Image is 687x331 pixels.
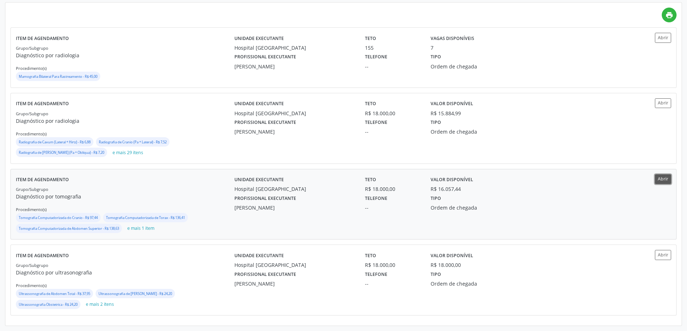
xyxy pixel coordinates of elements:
p: Diagnóstico por radiologia [16,52,234,59]
div: Hospital [GEOGRAPHIC_DATA] [234,109,355,117]
label: Item de agendamento [16,250,69,261]
label: Teto [365,33,376,44]
label: Unidade executante [234,250,284,261]
label: Unidade executante [234,174,284,185]
div: [PERSON_NAME] [234,128,355,135]
small: Procedimento(s) [16,66,47,71]
label: Vagas disponíveis [431,33,474,44]
label: Telefone [365,52,387,63]
div: [PERSON_NAME] [234,63,355,70]
div: -- [365,128,420,135]
small: Ultrassonografia de Abdomen Total - R$ 37,95 [19,291,90,296]
small: Radiografia de Cavum (Lateral + Hirtz) - R$ 6,88 [19,140,91,144]
small: Grupo/Subgrupo [16,111,48,116]
small: Grupo/Subgrupo [16,263,48,268]
i: print [665,11,673,19]
label: Tipo [431,52,441,63]
small: Radiografia de Cranio (Pa + Lateral) - R$ 7,52 [99,140,167,144]
div: 155 [365,44,420,52]
small: Tomografia Computadorizada de Torax - R$ 136,41 [106,215,185,220]
label: Profissional executante [234,269,296,280]
p: Diagnóstico por radiologia [16,117,234,125]
div: Ordem de chegada [431,280,519,287]
label: Profissional executante [234,52,296,63]
div: [PERSON_NAME] [234,204,355,211]
div: Ordem de chegada [431,63,519,70]
div: R$ 18.000,00 [365,261,420,269]
div: R$ 18.000,00 [431,261,461,269]
label: Unidade executante [234,98,284,109]
label: Valor disponível [431,250,473,261]
div: Ordem de chegada [431,128,519,135]
label: Telefone [365,117,387,128]
div: Hospital [GEOGRAPHIC_DATA] [234,44,355,52]
label: Telefone [365,269,387,280]
small: Ultrassonografia de [PERSON_NAME] - R$ 24,20 [98,291,172,296]
div: Hospital [GEOGRAPHIC_DATA] [234,261,355,269]
small: Radiografia de [PERSON_NAME] (Pa + Obliqua) - R$ 7,20 [19,150,104,155]
label: Tipo [431,269,441,280]
small: Grupo/Subgrupo [16,187,48,192]
a: print [662,8,677,22]
button: Abrir [655,98,671,108]
div: Hospital [GEOGRAPHIC_DATA] [234,185,355,193]
div: -- [365,280,420,287]
small: Procedimento(s) [16,207,47,212]
label: Teto [365,98,376,109]
p: Diagnóstico por tomografia [16,193,234,200]
small: Mamografia Bilateral Para Rastreamento - R$ 45,00 [19,74,97,79]
label: Telefone [365,193,387,204]
small: Ultrassonografia Obstetrica - R$ 24,20 [19,302,78,307]
div: Ordem de chegada [431,204,519,211]
label: Profissional executante [234,193,296,204]
div: R$ 15.884,99 [431,109,461,117]
div: R$ 16.057,44 [431,185,461,193]
label: Profissional executante [234,117,296,128]
small: Procedimento(s) [16,131,47,137]
label: Item de agendamento [16,174,69,185]
label: Valor disponível [431,98,473,109]
div: -- [365,63,420,70]
div: R$ 18.000,00 [365,109,420,117]
label: Tipo [431,193,441,204]
div: 7 [431,44,433,52]
button: e mais 2 itens [83,300,117,309]
button: Abrir [655,174,671,184]
div: R$ 18.000,00 [365,185,420,193]
p: Diagnóstico por ultrasonografia [16,269,234,276]
label: Item de agendamento [16,33,69,44]
div: [PERSON_NAME] [234,280,355,287]
div: -- [365,204,420,211]
button: Abrir [655,250,671,260]
label: Unidade executante [234,33,284,44]
label: Item de agendamento [16,98,69,109]
small: Tomografia Computadorizada de Abdomen Superior - R$ 138,63 [19,226,119,231]
small: Tomografia Computadorizada do Cranio - R$ 97,44 [19,215,98,220]
button: e mais 1 item [124,224,157,233]
label: Teto [365,174,376,185]
label: Tipo [431,117,441,128]
label: Teto [365,250,376,261]
small: Procedimento(s) [16,283,47,288]
label: Valor disponível [431,174,473,185]
button: e mais 29 itens [110,148,146,157]
button: Abrir [655,33,671,43]
small: Grupo/Subgrupo [16,45,48,51]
